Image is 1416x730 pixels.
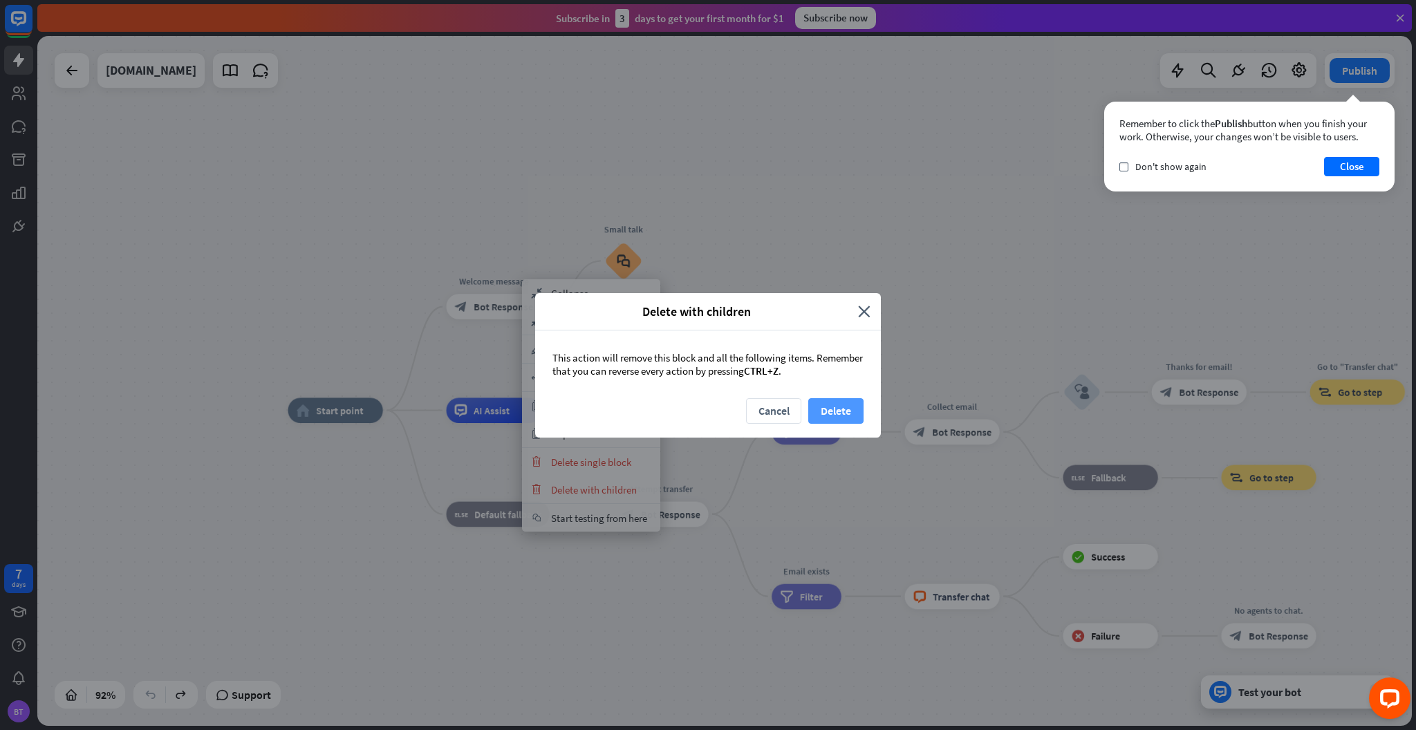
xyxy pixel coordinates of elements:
[546,303,848,319] span: Delete with children
[1119,117,1379,143] div: Remember to click the button when you finish your work. Otherwise, your changes won’t be visible ...
[808,398,864,424] button: Delete
[535,330,881,398] div: This action will remove this block and all the following items. Remember that you can reverse eve...
[744,364,779,377] span: CTRL+Z
[1215,117,1247,130] span: Publish
[1358,672,1416,730] iframe: LiveChat chat widget
[858,303,870,319] i: close
[1324,157,1379,176] button: Close
[1135,160,1207,173] span: Don't show again
[746,398,801,424] button: Cancel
